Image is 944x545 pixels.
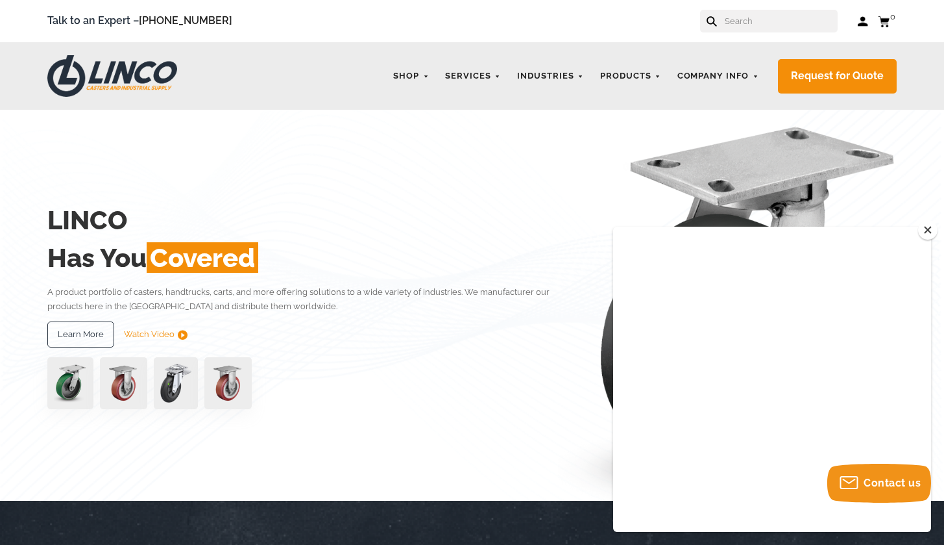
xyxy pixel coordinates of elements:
a: Company Info [671,64,766,89]
img: lvwpp200rst849959jpg-30522-removebg-preview-1.png [154,357,198,409]
a: Watch Video [124,322,188,348]
h2: LINCO [47,201,555,239]
a: 0 [878,13,897,29]
img: capture-59611-removebg-preview-1.png [100,357,147,409]
h2: Has You [47,239,555,277]
img: capture-59611-removebg-preview-1.png [204,357,252,409]
img: subtract.png [178,330,188,340]
a: [PHONE_NUMBER] [139,14,232,27]
a: Learn More [47,322,114,348]
a: Request for Quote [778,59,897,94]
img: pn3orx8a-94725-1-1-.png [47,357,93,409]
img: linco_caster [558,110,897,500]
img: LINCO CASTERS & INDUSTRIAL SUPPLY [47,55,177,97]
p: A product portfolio of casters, handtrucks, carts, and more offering solutions to a wide variety ... [47,285,555,313]
a: Industries [511,64,590,89]
span: Contact us [864,477,921,489]
a: Log in [857,15,868,28]
a: Products [594,64,668,89]
span: Covered [147,242,258,273]
a: Shop [387,64,435,89]
a: Services [439,64,507,89]
button: Contact us [827,464,931,503]
span: 0 [890,12,895,21]
input: Search [723,10,838,32]
button: Close [918,220,938,240]
span: Talk to an Expert – [47,12,232,30]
